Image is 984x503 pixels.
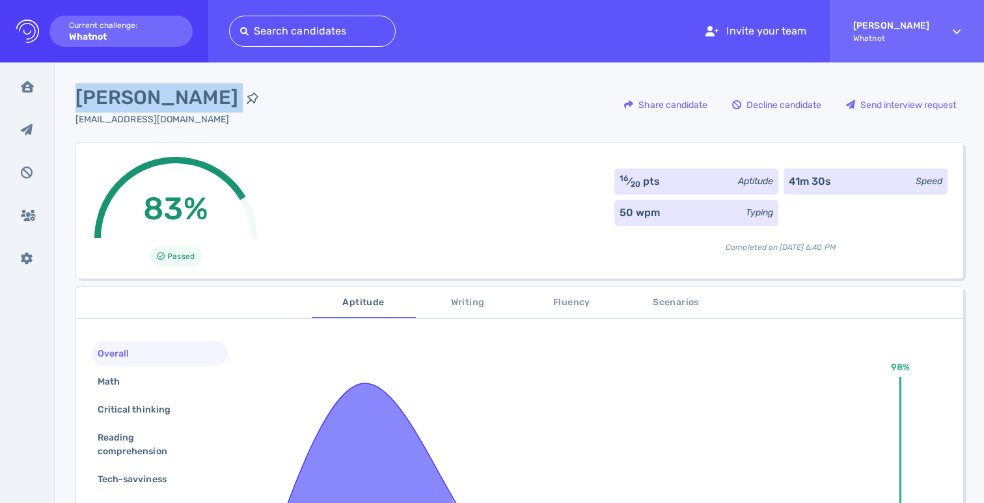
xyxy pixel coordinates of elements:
div: Speed [916,174,942,188]
div: Send interview request [840,90,963,120]
span: Passed [167,249,194,264]
div: Decline candidate [726,90,828,120]
div: ⁄ pts [620,174,661,189]
div: Click to copy the email address [75,113,267,126]
span: Writing [424,295,512,311]
span: Whatnot [853,34,929,43]
div: Completed on [DATE] 6:40 PM [614,231,948,253]
div: Share candidate [618,90,714,120]
sub: 20 [631,180,640,189]
div: Overall [95,344,144,363]
span: Aptitude [320,295,408,311]
text: 98% [891,362,910,373]
sup: 16 [620,174,629,183]
span: Scenarios [632,295,720,311]
span: 83% [143,190,208,227]
span: Fluency [528,295,616,311]
button: Send interview request [839,89,963,120]
div: Math [95,372,135,391]
div: 41m 30s [789,174,831,189]
div: Aptitude [738,174,773,188]
div: Typing [746,206,773,219]
strong: [PERSON_NAME] [853,20,929,31]
div: Reading comprehension [95,428,214,461]
span: [PERSON_NAME] [75,83,238,113]
div: 50 wpm [620,205,660,221]
div: Critical thinking [95,400,186,419]
button: Share candidate [617,89,715,120]
div: Tech-savviness [95,470,182,489]
button: Decline candidate [725,89,828,120]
